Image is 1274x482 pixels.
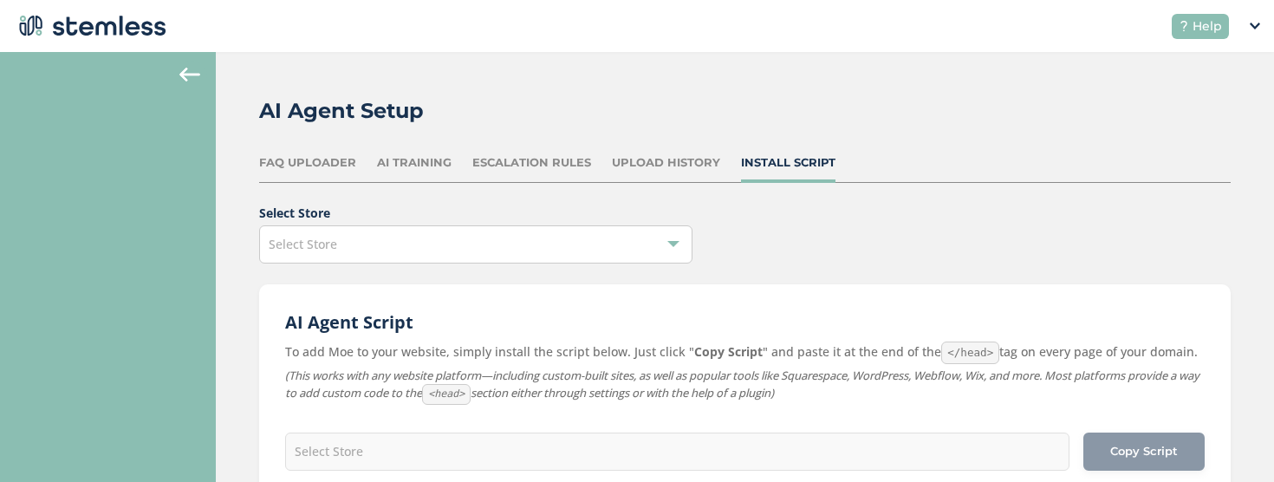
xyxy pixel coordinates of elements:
[377,154,452,172] div: AI Training
[422,384,471,405] code: <head>
[472,154,591,172] div: Escalation Rules
[14,9,166,43] img: logo-dark-0685b13c.svg
[941,342,999,364] code: </head>
[1250,23,1260,29] img: icon_down-arrow-small-66adaf34.svg
[612,154,720,172] div: Upload History
[269,236,337,252] span: Select Store
[259,204,1231,222] label: Select Store
[285,368,1205,405] label: (This works with any website platform—including custom-built sites, as well as popular tools like...
[1193,17,1222,36] span: Help
[1179,21,1189,31] img: icon-help-white-03924b79.svg
[1187,399,1274,482] iframe: Chat Widget
[259,154,356,172] div: FAQ Uploader
[179,68,200,81] img: icon-arrow-back-accent-c549486e.svg
[285,342,1205,364] label: To add Moe to your website, simply install the script below. Just click " " and paste it at the e...
[741,154,835,172] div: Install Script
[694,343,763,360] strong: Copy Script
[259,95,424,127] h2: AI Agent Setup
[285,310,1205,335] h2: AI Agent Script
